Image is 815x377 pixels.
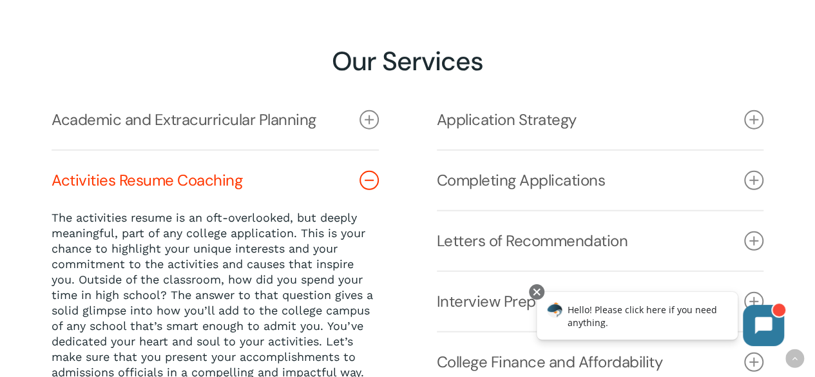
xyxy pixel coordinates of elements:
[437,272,764,331] a: Interview Prep
[52,151,379,210] a: Activities Resume Coaching
[437,90,764,150] a: Application Strategy
[52,46,763,77] h2: Our Services
[437,151,764,210] a: Completing Applications
[437,211,764,271] a: Letters of Recommendation
[523,282,797,359] iframe: Chatbot
[52,90,379,150] a: Academic and Extracurricular Planning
